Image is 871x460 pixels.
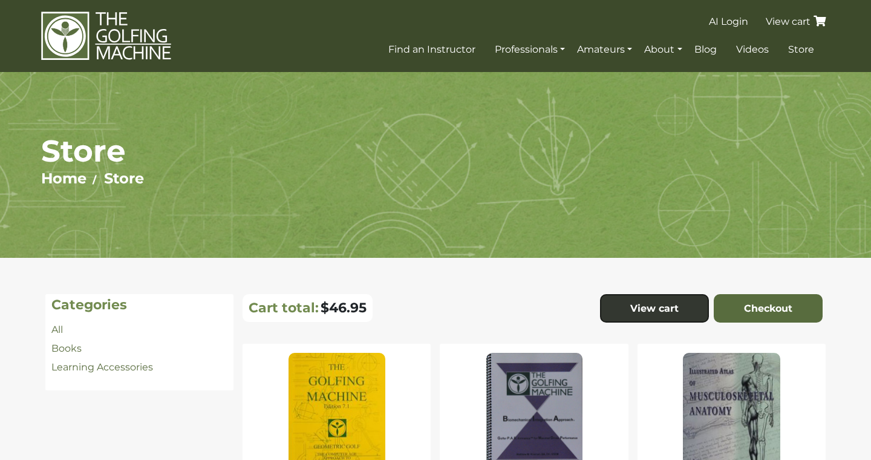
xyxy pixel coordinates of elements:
span: AI Login [709,16,748,27]
a: View cart [765,16,830,27]
a: Blog [691,39,720,61]
a: Store [785,39,817,61]
h4: Categories [51,297,227,313]
a: All [51,324,63,335]
p: Cart total: [249,300,319,316]
span: Store [788,44,814,55]
a: Home [41,169,86,187]
a: Videos [733,39,772,61]
img: The Golfing Machine [41,11,171,61]
a: Find an Instructor [385,39,478,61]
a: AI Login [706,11,751,33]
a: Professionals [492,39,568,61]
a: View cart [600,294,709,323]
span: Blog [694,44,717,55]
a: Books [51,343,82,354]
span: Videos [736,44,769,55]
a: About [641,39,685,61]
a: Store [104,169,144,187]
a: Checkout [714,294,823,323]
a: Amateurs [574,39,635,61]
a: Learning Accessories [51,361,153,373]
h1: Store [41,133,830,169]
span: $46.95 [321,300,367,316]
span: Find an Instructor [388,44,475,55]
